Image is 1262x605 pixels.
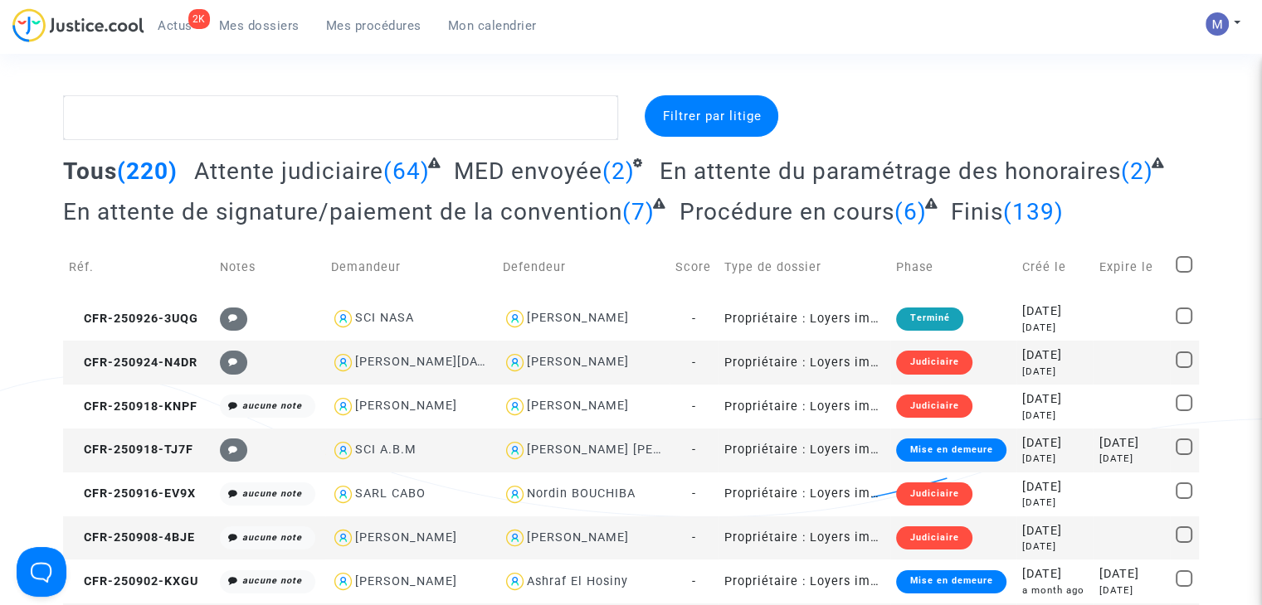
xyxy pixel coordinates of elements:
[188,9,210,29] div: 2K
[355,355,497,369] div: [PERSON_NAME][DATE]
[1016,238,1093,297] td: Créé le
[527,399,629,413] div: [PERSON_NAME]
[719,341,890,385] td: Propriétaire : Loyers impayés/Charges impayées
[69,443,193,457] span: CFR-250918-TJ7F
[503,569,527,593] img: icon-user.svg
[1022,365,1087,379] div: [DATE]
[242,532,302,543] i: aucune note
[435,13,550,38] a: Mon calendrier
[1099,452,1163,466] div: [DATE]
[383,157,430,185] span: (64)
[719,238,890,297] td: Type de dossier
[69,574,198,588] span: CFR-250902-KXGU
[1121,157,1153,185] span: (2)
[1022,540,1087,554] div: [DATE]
[331,569,355,593] img: icon-user.svg
[1099,434,1163,453] div: [DATE]
[692,486,696,501] span: -
[503,351,527,375] img: icon-user.svg
[1022,478,1087,496] div: [DATE]
[69,530,195,544] span: CFR-250908-4BJE
[692,399,696,414] span: -
[622,198,655,225] span: (7)
[1099,583,1163,598] div: [DATE]
[692,356,696,370] span: -
[331,307,355,331] img: icon-user.svg
[896,438,1006,462] div: Mise en demeure
[602,157,635,185] span: (2)
[331,526,355,550] img: icon-user.svg
[1022,321,1087,335] div: [DATE]
[1022,390,1087,409] div: [DATE]
[1003,198,1064,225] span: (139)
[12,8,144,42] img: jc-logo.svg
[670,238,719,297] td: Score
[1206,12,1229,36] img: AAcHTtesyyZjLYJxzrkRG5BOJsapQ6nO-85ChvdZAQ62n80C=s96-c
[527,574,628,588] div: Ashraf El Hosiny
[69,356,197,370] span: CFR-250924-N4DR
[454,157,602,185] span: MED envoyée
[69,312,198,326] span: CFR-250926-3UQG
[692,530,696,544] span: -
[355,530,457,544] div: [PERSON_NAME]
[890,238,1016,297] td: Phase
[527,443,735,457] div: [PERSON_NAME] [PERSON_NAME]
[896,351,972,374] div: Judiciaire
[331,351,355,375] img: icon-user.svg
[1099,565,1163,583] div: [DATE]
[719,385,890,428] td: Propriétaire : Loyers impayés/Charges impayées
[896,394,972,418] div: Judiciaire
[692,443,696,457] span: -
[503,394,527,419] img: icon-user.svg
[242,400,302,411] i: aucune note
[896,307,962,331] div: Terminé
[1022,496,1087,510] div: [DATE]
[1022,565,1087,583] div: [DATE]
[144,13,206,38] a: 2KActus
[503,526,527,550] img: icon-user.svg
[662,109,761,123] span: Filtrer par litige
[219,18,300,33] span: Mes dossiers
[63,238,213,297] td: Réf.
[719,559,890,603] td: Propriétaire : Loyers impayés/Charges impayées
[214,238,325,297] td: Notes
[325,238,497,297] td: Demandeur
[527,486,636,501] div: Nordin BOUCHIBA
[719,297,890,341] td: Propriétaire : Loyers impayés/Charges impayées
[1022,434,1087,453] div: [DATE]
[242,488,302,499] i: aucune note
[692,312,696,326] span: -
[680,198,894,225] span: Procédure en cours
[326,18,421,33] span: Mes procédures
[194,157,383,185] span: Attente judiciaire
[206,13,313,38] a: Mes dossiers
[117,157,178,185] span: (220)
[951,198,1003,225] span: Finis
[894,198,927,225] span: (6)
[242,575,302,586] i: aucune note
[448,18,537,33] span: Mon calendrier
[331,438,355,462] img: icon-user.svg
[527,355,629,369] div: [PERSON_NAME]
[1022,452,1087,466] div: [DATE]
[355,486,426,501] div: SARL CABO
[17,547,66,597] iframe: Help Scout Beacon - Open
[1093,238,1169,297] td: Expire le
[355,443,417,457] div: SCI A.B.M
[527,530,629,544] div: [PERSON_NAME]
[355,574,457,588] div: [PERSON_NAME]
[1022,409,1087,423] div: [DATE]
[503,307,527,331] img: icon-user.svg
[719,516,890,560] td: Propriétaire : Loyers impayés/Charges impayées
[1022,583,1087,598] div: a month ago
[692,574,696,588] span: -
[69,399,197,414] span: CFR-250918-KNPF
[355,311,414,325] div: SCI NASA
[527,311,629,325] div: [PERSON_NAME]
[1022,346,1087,365] div: [DATE]
[331,482,355,506] img: icon-user.svg
[497,238,669,297] td: Defendeur
[1022,302,1087,321] div: [DATE]
[719,472,890,516] td: Propriétaire : Loyers impayés/Charges impayées
[69,486,196,501] span: CFR-250916-EV9X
